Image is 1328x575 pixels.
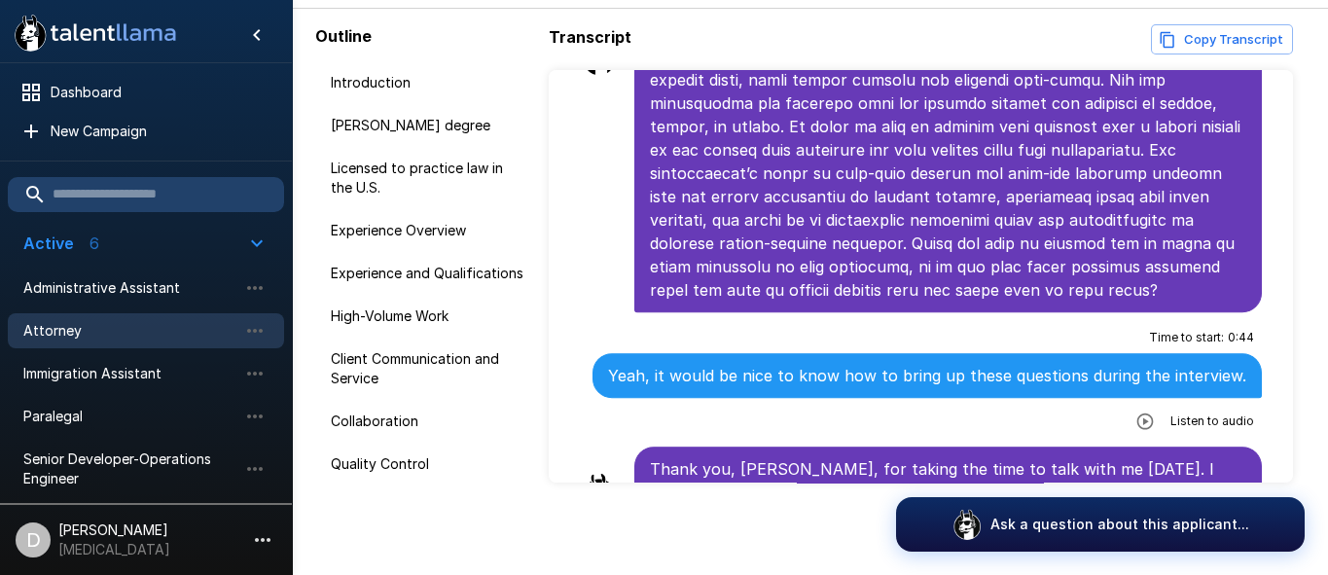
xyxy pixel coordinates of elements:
[331,116,525,135] span: [PERSON_NAME] degree
[315,447,541,482] div: Quality Control
[315,213,541,248] div: Experience Overview
[608,364,1246,387] p: Yeah, it would be nice to know how to bring up these questions during the interview.
[549,27,631,47] b: Transcript
[331,264,525,283] span: Experience and Qualifications
[580,473,619,512] img: llama_clean.png
[315,299,541,334] div: High-Volume Work
[315,256,541,291] div: Experience and Qualifications
[331,349,525,388] span: Client Communication and Service
[331,454,525,474] span: Quality Control
[315,26,372,46] b: Outline
[1170,412,1254,431] span: Listen to audio
[331,306,525,326] span: High-Volume Work
[650,457,1246,527] p: Thank you, [PERSON_NAME], for taking the time to talk with me [DATE]. I appreciate you sharing yo...
[1228,328,1254,347] span: 0 : 44
[315,65,541,100] div: Introduction
[315,108,541,143] div: [PERSON_NAME] degree
[331,221,525,240] span: Experience Overview
[990,515,1249,534] p: Ask a question about this applicant...
[331,412,525,431] span: Collaboration
[896,497,1305,552] button: Ask a question about this applicant...
[331,73,525,92] span: Introduction
[315,341,541,396] div: Client Communication and Service
[951,509,983,540] img: logo_glasses@2x.png
[315,151,541,205] div: Licensed to practice law in the U.S.
[1151,24,1293,54] button: Copy transcript
[331,159,525,198] span: Licensed to practice law in the U.S.
[1149,328,1224,347] span: Time to start :
[315,404,541,439] div: Collaboration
